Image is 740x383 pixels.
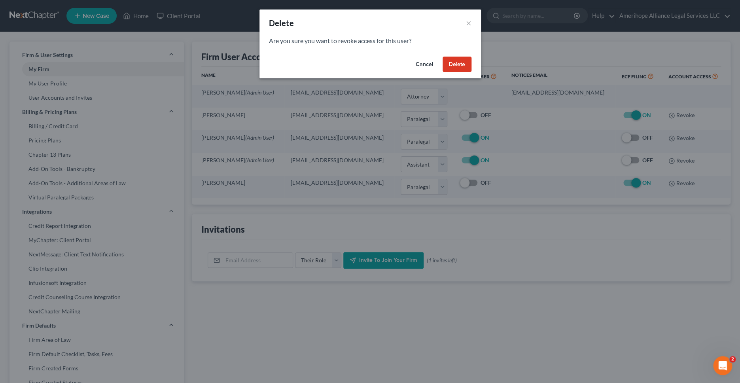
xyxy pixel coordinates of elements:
button: Cancel [409,57,439,72]
button: Delete [443,57,471,72]
p: Are you sure you want to revoke access for this user? [269,36,471,46]
span: 2 [729,356,736,362]
div: Delete [269,17,294,28]
button: × [466,18,471,28]
iframe: Intercom live chat [713,356,732,375]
